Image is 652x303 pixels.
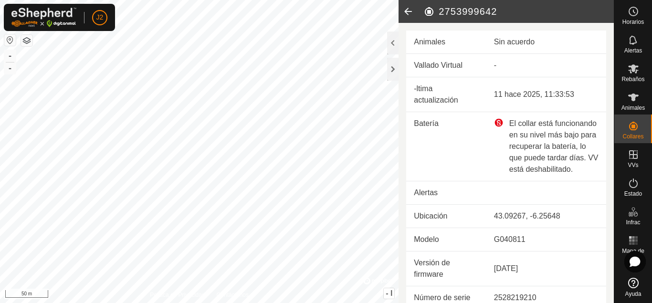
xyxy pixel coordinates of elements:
[11,8,76,27] img: Logo Gallagher
[494,263,599,274] div: [DATE]
[624,48,642,53] span: Alertas
[494,36,599,48] div: Sin acuerdo
[406,77,486,112] td: -ltima actualización
[621,105,645,111] span: Animales
[21,35,32,46] button: Capas del Mapa
[614,274,652,301] a: Ayuda
[622,134,643,139] span: Collares
[384,288,394,299] button: - I
[617,248,650,260] span: Mapa de Calor
[150,291,205,299] a: Política de Privacidad
[628,162,638,168] span: VVs
[96,12,104,22] span: J2
[494,61,496,69] app-display-virtual-paddock-transition: -
[406,54,486,77] td: Vallado Virtual
[626,219,640,225] span: Infrac
[217,291,249,299] a: Contáctenos
[406,31,486,54] td: Animales
[386,289,392,297] span: - I
[406,181,486,205] td: Alertas
[494,89,599,100] div: 11 hace 2025, 11:33:53
[621,76,644,82] span: Rebaños
[4,50,16,62] button: -
[423,6,614,17] h2: 2753999642
[624,191,642,197] span: Estado
[406,251,486,286] td: Versión de firmware
[494,234,599,245] div: G040811
[4,34,16,46] button: Restabletablecer Mapa
[494,118,599,175] div: El collar está funcionando en su nivel más bajo para recuperar la batería, lo que puede tardar dí...
[622,19,644,25] span: Horarios
[4,63,16,74] button: -
[625,291,641,297] span: Ayuda
[406,112,486,181] td: Batería
[494,210,599,222] div: 43.09267, -6.25648
[406,205,486,228] td: Ubicación
[406,228,486,251] td: Modelo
